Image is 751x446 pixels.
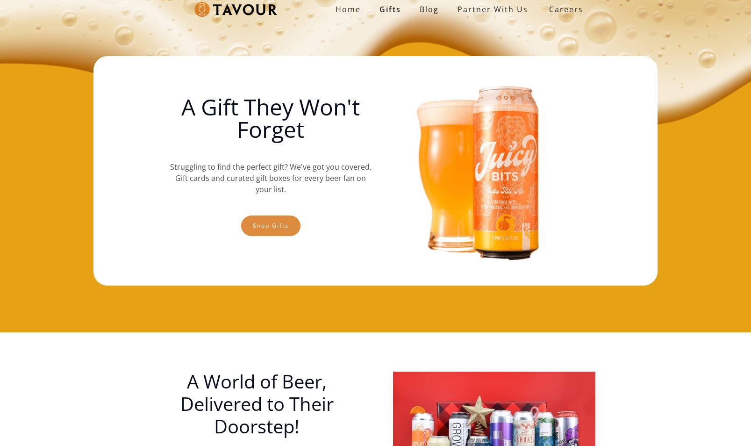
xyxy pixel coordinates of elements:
strong: Home [336,4,361,14]
h1: A Gift They Won't Forget [170,96,372,141]
h1: A World of Beer, Delivered to Their Doorstep! [156,370,358,438]
p: Struggling to find the perfect gift? We've got you covered. Gift cards and curated gift boxes for... [170,152,372,204]
a: Shop gifts [241,216,300,236]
